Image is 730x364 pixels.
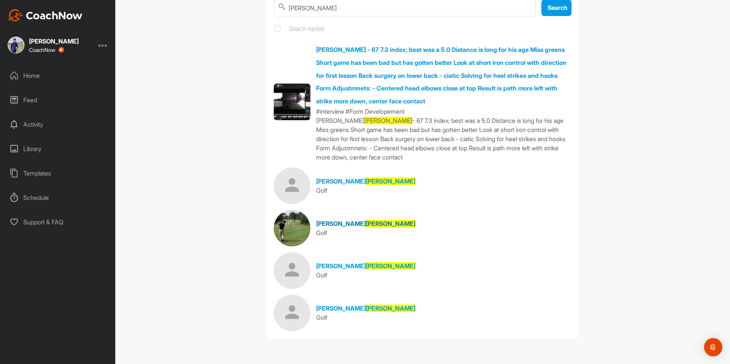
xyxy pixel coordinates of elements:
span: [PERSON_NAME] [366,262,415,270]
span: Golf [316,314,327,321]
div: CoachNow [29,47,64,53]
div: Schedule [4,188,112,207]
span: [PERSON_NAME] [366,304,415,312]
span: [PERSON_NAME] [316,262,366,270]
div: Feed [4,90,112,110]
div: Support & FAQ [4,213,112,232]
img: Space Logo [274,252,310,289]
img: Space Logo [274,210,310,246]
img: square_8898714ae364966e4f3eca08e6afe3c4.jpg [8,37,24,53]
a: [PERSON_NAME] - 67 7.3 index; best was a 5.0 Distance is long for his age Miss greens Short game ... [316,46,572,116]
a: [PERSON_NAME][PERSON_NAME]Golf [274,252,572,289]
div: Open Intercom Messenger [704,338,722,356]
label: Search replies [274,24,324,33]
span: [PERSON_NAME] [316,220,366,227]
span: [PERSON_NAME] [366,220,415,227]
span: [PERSON_NAME] [364,117,412,124]
div: Activity [4,115,112,134]
span: [PERSON_NAME] [316,304,366,312]
span: Golf [316,229,327,237]
span: [PERSON_NAME] [366,177,415,185]
div: Templates [4,164,112,183]
img: CoachNow [8,9,82,21]
img: Video thumbnail [274,84,310,120]
img: Space Logo [274,168,310,204]
img: Space Logo [274,295,310,331]
div: [PERSON_NAME] [29,38,79,44]
span: [PERSON_NAME] [316,177,366,185]
a: [PERSON_NAME][PERSON_NAME]Golf [274,210,572,246]
span: Golf [316,187,327,194]
span: [PERSON_NAME] [316,117,364,124]
a: [PERSON_NAME][PERSON_NAME]Golf [274,295,572,331]
span: - 67 7.3 index; best was a 5.0 Distance is long for his age Miss greens Short game has been bad b... [316,117,565,161]
div: Home [4,66,112,85]
span: Search [547,4,568,11]
div: Library [4,139,112,158]
div: #interview #Form Developement [316,107,572,116]
a: [PERSON_NAME][PERSON_NAME]Golf [274,168,572,204]
span: Golf [316,271,327,279]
